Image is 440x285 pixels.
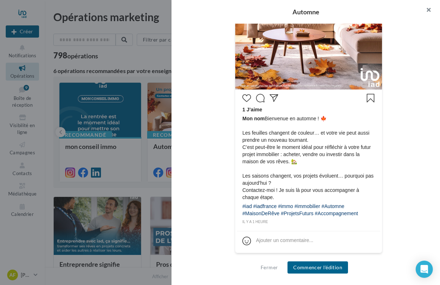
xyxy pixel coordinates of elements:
svg: Commenter [256,94,265,102]
button: Fermer [258,263,281,272]
div: La prévisualisation est non-contractuelle [235,253,382,262]
div: #iad #iadfrance #immo #immobilier #Automne #MaisonDeRêve #ProjetsFuturs #Accompagnement [242,203,375,219]
span: Mon nom [242,116,265,121]
div: 1 J’aime [242,106,375,115]
span: Bienvenue en automne ! 🍁 Les feuilles changent de couleur… et votre vie peut aussi prendre un nou... [242,115,375,201]
div: Open Intercom Messenger [416,261,433,278]
svg: Emoji [242,237,251,245]
div: Ajouter un commentaire... [256,237,313,244]
button: Commencer l'édition [287,261,348,274]
div: il y a 1 heure [242,219,375,225]
svg: Enregistrer [366,94,375,102]
svg: J’aime [242,94,251,102]
div: Automne [183,9,429,15]
svg: Partager la publication [270,94,278,102]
